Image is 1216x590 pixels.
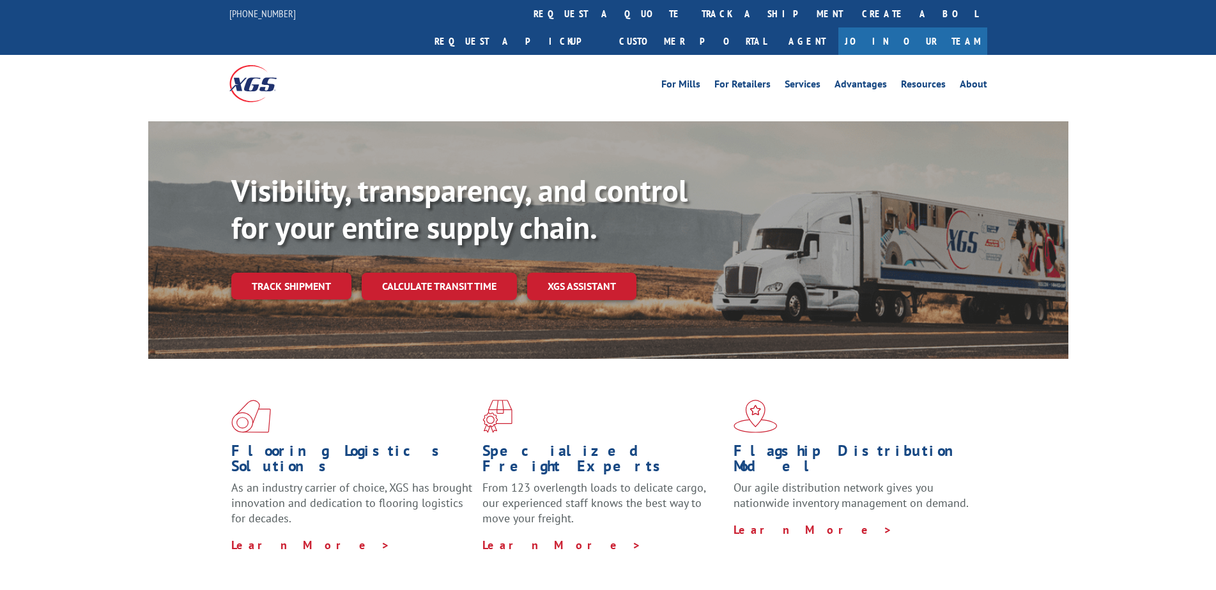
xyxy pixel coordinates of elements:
h1: Flagship Distribution Model [734,443,975,480]
img: xgs-icon-total-supply-chain-intelligence-red [231,400,271,433]
a: Customer Portal [610,27,776,55]
a: Learn More > [482,538,642,552]
img: xgs-icon-flagship-distribution-model-red [734,400,778,433]
span: As an industry carrier of choice, XGS has brought innovation and dedication to flooring logistics... [231,480,472,526]
a: For Mills [661,79,700,93]
a: Track shipment [231,273,351,299]
a: For Retailers [714,79,771,93]
a: Learn More > [231,538,390,552]
a: Agent [776,27,838,55]
a: Calculate transit time [362,273,517,300]
span: Our agile distribution network gives you nationwide inventory management on demand. [734,480,969,510]
a: About [960,79,987,93]
a: Resources [901,79,946,93]
p: From 123 overlength loads to delicate cargo, our experienced staff knows the best way to move you... [482,480,724,537]
img: xgs-icon-focused-on-flooring-red [482,400,512,433]
h1: Flooring Logistics Solutions [231,443,473,480]
a: Learn More > [734,522,893,537]
a: Join Our Team [838,27,987,55]
a: Advantages [835,79,887,93]
b: Visibility, transparency, and control for your entire supply chain. [231,170,688,247]
a: [PHONE_NUMBER] [229,7,296,20]
h1: Specialized Freight Experts [482,443,724,480]
a: Request a pickup [425,27,610,55]
a: XGS ASSISTANT [527,273,636,300]
a: Services [785,79,820,93]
